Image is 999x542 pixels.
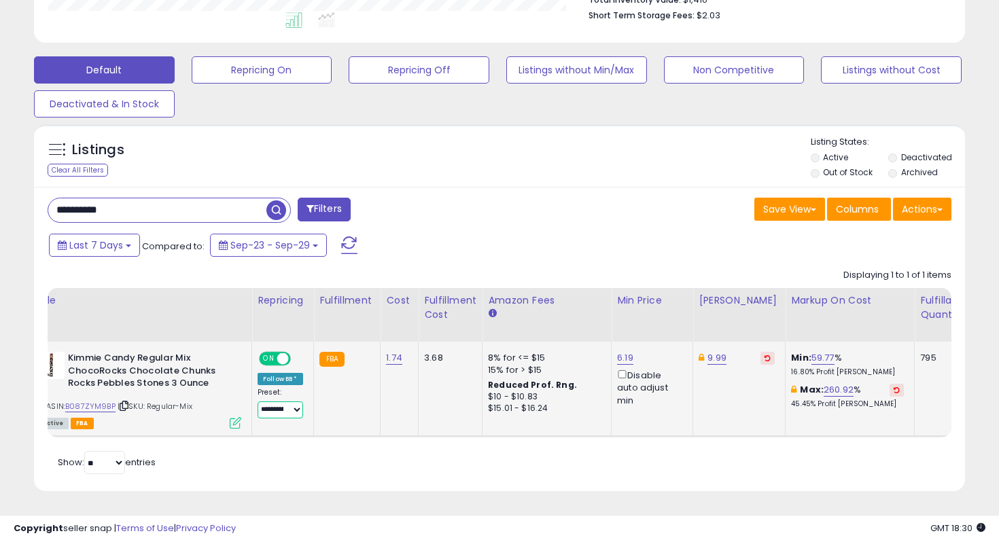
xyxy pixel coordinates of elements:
[786,288,915,342] th: The percentage added to the cost of goods (COGS) that forms the calculator for Min & Max prices.
[424,293,476,322] div: Fulfillment Cost
[258,388,303,418] div: Preset:
[488,391,601,403] div: $10 - $10.83
[821,56,962,84] button: Listings without Cost
[488,379,577,391] b: Reduced Prof. Rng.
[210,234,327,257] button: Sep-23 - Sep-29
[893,198,951,221] button: Actions
[836,202,879,216] span: Columns
[827,198,891,221] button: Columns
[14,522,63,535] strong: Copyright
[176,522,236,535] a: Privacy Policy
[349,56,489,84] button: Repricing Off
[811,351,835,365] a: 59.77
[142,240,205,253] span: Compared to:
[506,56,647,84] button: Listings without Min/Max
[901,151,952,163] label: Deactivated
[488,352,601,364] div: 8% for <= $15
[37,352,65,379] img: 41d0ByzxS+L._SL40_.jpg
[49,234,140,257] button: Last 7 Days
[37,418,69,429] span: All listings currently available for purchase on Amazon
[34,90,175,118] button: Deactivated & In Stock
[617,293,687,308] div: Min Price
[920,293,967,322] div: Fulfillable Quantity
[930,522,985,535] span: 2025-10-7 18:30 GMT
[71,418,94,429] span: FBA
[258,373,303,385] div: Follow BB *
[811,136,966,149] p: Listing States:
[34,293,246,308] div: Title
[14,522,236,535] div: seller snap | |
[65,401,116,412] a: B087ZYM9BP
[617,367,682,407] div: Disable auto adjust min
[488,293,606,308] div: Amazon Fees
[791,367,904,377] p: 16.80% Profit [PERSON_NAME]
[617,351,633,365] a: 6.19
[48,164,108,177] div: Clear All Filters
[319,352,345,367] small: FBA
[488,364,601,376] div: 15% for > $15
[800,383,824,396] b: Max:
[823,151,848,163] label: Active
[258,293,308,308] div: Repricing
[424,352,472,364] div: 3.68
[823,166,873,178] label: Out of Stock
[72,141,124,160] h5: Listings
[118,401,192,412] span: | SKU: Regular-Mix
[488,308,496,320] small: Amazon Fees.
[664,56,805,84] button: Non Competitive
[386,351,402,365] a: 1.74
[699,293,779,308] div: [PERSON_NAME]
[34,56,175,84] button: Default
[260,353,277,365] span: ON
[488,403,601,414] div: $15.01 - $16.24
[58,456,156,469] span: Show: entries
[116,522,174,535] a: Terms of Use
[824,383,854,397] a: 260.92
[791,352,904,377] div: %
[707,351,726,365] a: 9.99
[230,238,310,252] span: Sep-23 - Sep-29
[754,198,825,221] button: Save View
[791,384,904,409] div: %
[791,293,909,308] div: Markup on Cost
[901,166,938,178] label: Archived
[69,238,123,252] span: Last 7 Days
[298,198,351,221] button: Filters
[791,399,904,409] p: 45.45% Profit [PERSON_NAME]
[289,353,311,365] span: OFF
[386,293,413,308] div: Cost
[791,351,811,364] b: Min:
[68,352,233,393] b: Kimmie Candy Regular Mix ChocoRocks Chocolate Chunks Rocks Pebbles Stones 3 Ounce
[319,293,374,308] div: Fulfillment
[843,269,951,282] div: Displaying 1 to 1 of 1 items
[697,9,720,22] span: $2.03
[589,10,695,21] b: Short Term Storage Fees:
[920,352,962,364] div: 795
[192,56,332,84] button: Repricing On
